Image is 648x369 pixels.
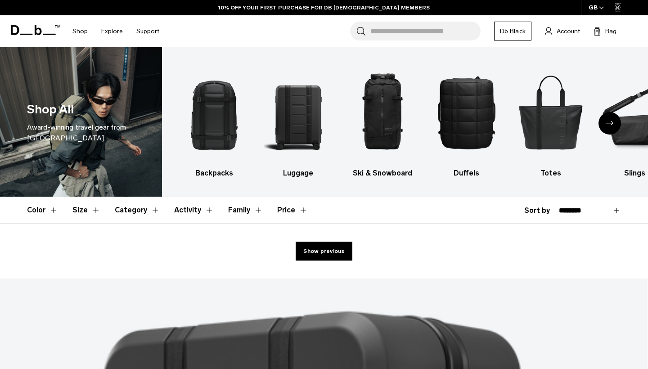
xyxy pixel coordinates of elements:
h3: Ski & Snowboard [348,168,417,179]
li: 4 / 10 [432,61,501,179]
button: Toggle Filter [228,197,263,223]
h1: Shop All [27,100,74,119]
span: Account [557,27,580,36]
a: 10% OFF YOUR FIRST PURCHASE FOR DB [DEMOGRAPHIC_DATA] MEMBERS [218,4,430,12]
button: Bag [594,26,616,36]
img: Db [180,61,248,163]
a: Db Black [494,22,531,40]
img: Db [348,61,417,163]
li: 3 / 10 [348,61,417,179]
li: 2 / 10 [264,61,333,179]
div: Next slide [598,112,621,135]
a: Db Ski & Snowboard [348,61,417,179]
a: Explore [101,15,123,47]
nav: Main Navigation [66,15,166,47]
li: 1 / 10 [180,61,248,179]
button: Toggle Filter [72,197,100,223]
a: Account [545,26,580,36]
a: Shop [72,15,88,47]
h3: Duffels [432,168,501,179]
a: Db Luggage [264,61,333,179]
a: Show previous [296,242,352,261]
button: Toggle Filter [115,197,160,223]
a: Support [136,15,159,47]
button: Toggle Filter [27,197,58,223]
img: Db [517,61,585,163]
a: Db Duffels [432,61,501,179]
h3: Totes [517,168,585,179]
h3: Luggage [264,168,333,179]
span: Bag [605,27,616,36]
li: 5 / 10 [517,61,585,179]
div: Award-winning travel gear from [GEOGRAPHIC_DATA]. [27,122,135,144]
img: Db [432,61,501,163]
img: Db [264,61,333,163]
button: Toggle Filter [174,197,214,223]
a: Db Backpacks [180,61,248,179]
h3: Backpacks [180,168,248,179]
a: Db Totes [517,61,585,179]
button: Toggle Price [277,197,308,223]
